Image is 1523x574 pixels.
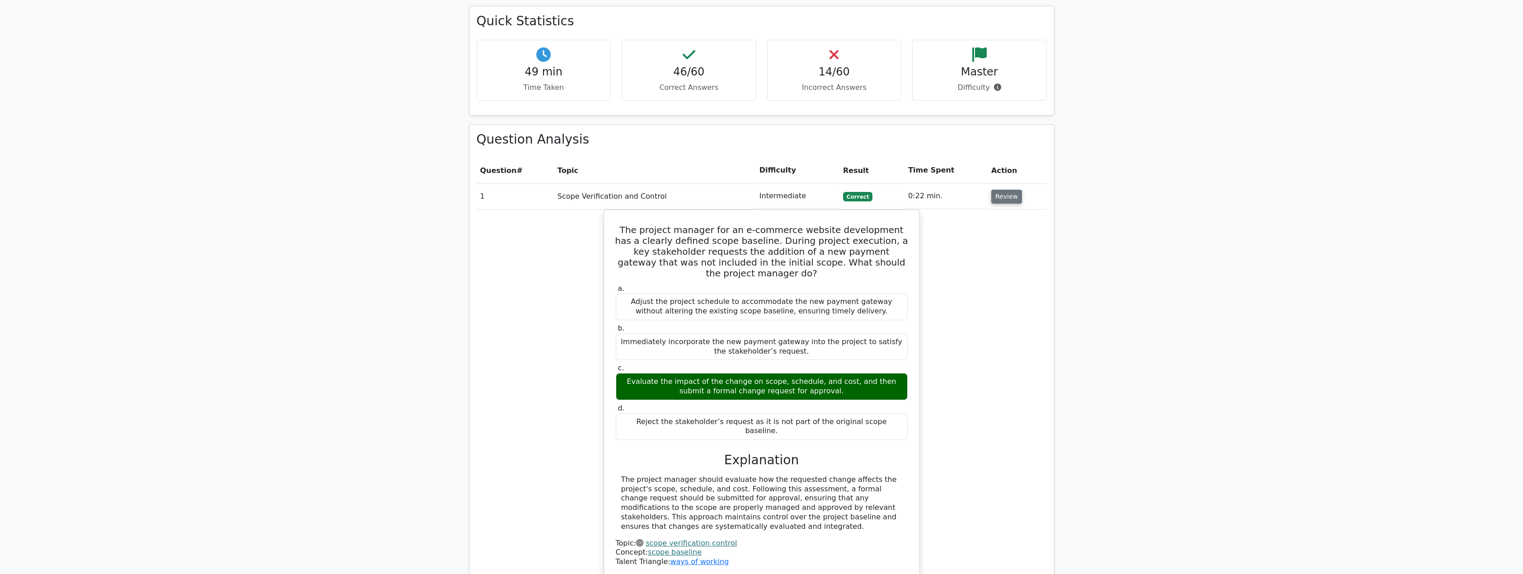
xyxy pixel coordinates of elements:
[839,158,904,183] th: Result
[775,65,894,79] h4: 14/60
[477,132,1047,147] h3: Question Analysis
[648,548,702,556] a: scope baseline
[646,539,737,547] a: scope verification control
[616,373,908,400] div: Evaluate the impact of the change on scope, schedule, and cost, and then submit a formal change r...
[480,166,517,175] span: Question
[484,65,604,79] h4: 49 min
[554,158,756,183] th: Topic
[843,192,872,201] span: Correct
[629,65,749,79] h4: 46/60
[616,333,908,360] div: Immediately incorporate the new payment gateway into the project to satisfy the stakeholder’s req...
[618,284,625,293] span: a.
[904,183,988,209] td: 0:22 min.
[756,158,839,183] th: Difficulty
[756,183,839,209] td: Intermediate
[670,557,729,566] a: ways of working
[616,539,908,548] div: Topic:
[616,293,908,320] div: Adjust the project schedule to accommodate the new payment gateway without altering the existing ...
[988,158,1046,183] th: Action
[554,183,756,209] td: Scope Verification and Control
[616,548,908,557] div: Concept:
[477,183,554,209] td: 1
[621,453,902,468] h3: Explanation
[991,190,1022,204] button: Review
[616,539,908,567] div: Talent Triangle:
[920,65,1039,79] h4: Master
[616,413,908,440] div: Reject the stakeholder’s request as it is not part of the original scope baseline.
[477,158,554,183] th: #
[904,158,988,183] th: Time Spent
[629,82,749,93] p: Correct Answers
[618,364,624,372] span: c.
[618,404,625,412] span: d.
[477,14,1047,29] h3: Quick Statistics
[621,475,902,532] div: The project manager should evaluate how the requested change affects the project's scope, schedul...
[920,82,1039,93] p: Difficulty
[618,324,625,332] span: b.
[775,82,894,93] p: Incorrect Answers
[484,82,604,93] p: Time Taken
[615,224,909,279] h5: The project manager for an e-commerce website development has a clearly defined scope baseline. D...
